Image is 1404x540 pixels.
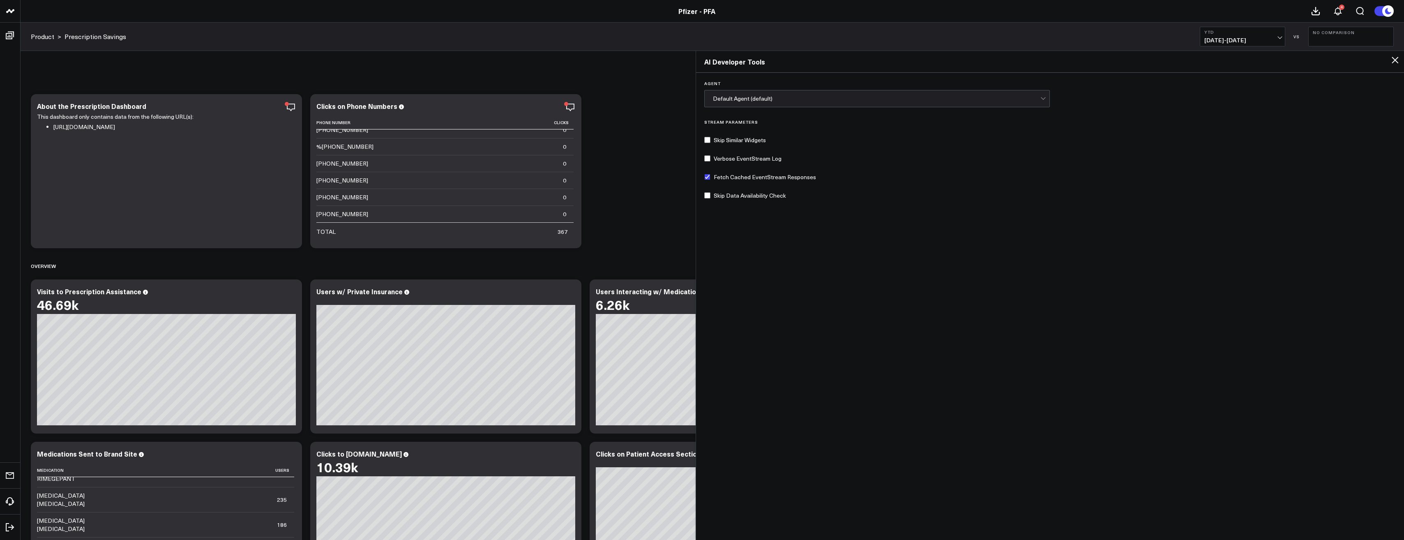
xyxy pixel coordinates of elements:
div: 0 [563,193,566,201]
a: Pfizer - PFA [678,7,715,16]
div: 0 [563,143,566,151]
div: %[PHONE_NUMBER] [316,143,373,151]
input: Skip Similar Widgets [704,137,710,143]
button: No Comparison [1308,27,1394,46]
div: 367 [558,228,567,236]
li: [URL][DOMAIN_NAME] [53,122,290,132]
div: [PHONE_NUMBER] [316,159,368,168]
div: Overview [31,256,56,275]
div: 0 [563,159,566,168]
b: No Comparison [1313,30,1389,35]
h6: Stream Parameters [704,120,1396,125]
th: Phone Number [316,116,443,129]
label: Agent [704,81,1050,86]
div: 186 [277,521,287,529]
div: Visits to Prescription Assistance [37,287,141,296]
div: Medications Sent to Brand Site [37,449,137,458]
div: Default Agent (default) [713,95,1041,102]
div: [PHONE_NUMBER] [316,126,368,134]
div: 235 [277,496,287,504]
div: 10.39k [316,459,358,474]
div: [PHONE_NUMBER] [316,193,368,201]
div: [PHONE_NUMBER] [316,176,368,185]
div: 0 [563,176,566,185]
input: Verbose EventStream Log [704,155,710,162]
div: Users Interacting w/ Medication Dropdown [596,287,735,296]
div: Clicks to [DOMAIN_NAME] [316,449,402,458]
div: 0 [563,210,566,218]
div: Clicks on Phone Numbers [316,102,397,111]
a: Prescription Savings [65,32,126,41]
input: Fetch Cached EventStream Responses [704,174,710,180]
div: > [31,32,61,41]
div: [PHONE_NUMBER] [316,210,368,218]
th: Clicks [443,116,574,129]
div: Users w/ Private Insurance [316,287,403,296]
div: Clicks on Patient Access Section by Content [596,449,738,458]
div: VS [1289,34,1304,39]
div: 0 [563,126,566,134]
a: Product [31,32,54,41]
th: Users [119,464,294,477]
h2: AI Developer Tools [704,57,1396,66]
p: This dashboard only contains data from the following URL(s): [37,112,290,122]
div: [MEDICAL_DATA] [MEDICAL_DATA] [37,492,112,508]
div: 6.26k [596,297,629,312]
b: YTD [1204,30,1281,35]
div: [MEDICAL_DATA] [MEDICAL_DATA] [37,517,112,533]
input: Skip Data Availability Check [704,192,710,198]
div: About the Prescription Dashboard [37,102,146,111]
button: YTD[DATE]-[DATE] [1200,27,1285,46]
div: TOTAL [316,228,336,236]
span: [DATE] - [DATE] [1204,37,1281,44]
div: 46.69k [37,297,78,312]
th: Medication [37,464,119,477]
div: 4 [1339,5,1344,10]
